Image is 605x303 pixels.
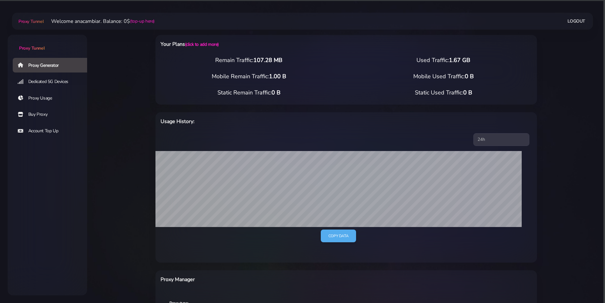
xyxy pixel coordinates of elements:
[18,18,44,24] span: Proxy Tunnel
[13,124,92,138] a: Account Top Up
[272,89,280,96] span: 0 B
[8,35,87,52] a: Proxy Tunnel
[152,56,346,65] div: Remain Traffic:
[449,56,470,64] span: 1.67 GB
[465,72,474,80] span: 0 B
[19,45,45,51] span: Proxy Tunnel
[321,230,356,243] a: Copy data
[463,89,472,96] span: 0 B
[346,72,541,81] div: Mobile Used Traffic:
[574,272,597,295] iframe: Webchat Widget
[253,56,282,64] span: 107.28 MB
[130,18,155,24] a: (top-up here)
[346,56,541,65] div: Used Traffic:
[152,72,346,81] div: Mobile Remain Traffic:
[13,58,92,72] a: Proxy Generator
[13,74,92,89] a: Dedicated 5G Devices
[44,17,155,25] li: Welcome anacambiar. Balance: 0$
[346,88,541,97] div: Static Used Traffic:
[161,40,374,48] h6: Your Plans
[269,72,286,80] span: 1.00 B
[13,91,92,106] a: Proxy Usage
[185,41,219,47] a: (click to add more)
[13,107,92,122] a: Buy Proxy
[17,16,44,26] a: Proxy Tunnel
[152,88,346,97] div: Static Remain Traffic:
[161,117,374,126] h6: Usage History:
[161,275,374,284] h6: Proxy Manager
[567,15,585,27] a: Logout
